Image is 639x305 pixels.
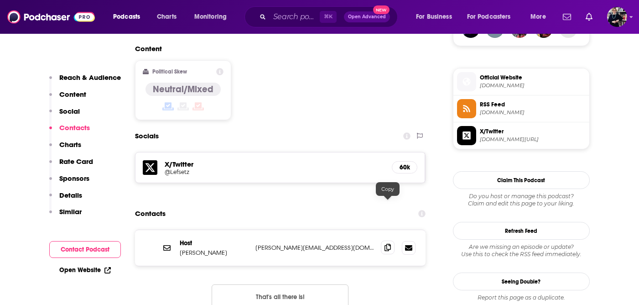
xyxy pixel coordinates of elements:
button: Content [49,90,86,107]
p: Details [59,191,82,200]
h5: @Lefsetz [165,168,311,175]
div: Claim and edit this page to your liking. [453,193,590,207]
div: Are we missing an episode or update? Use this to check the RSS feed immediately. [453,243,590,258]
p: [PERSON_NAME][EMAIL_ADDRESS][DOMAIN_NAME] [255,244,374,252]
button: Refresh Feed [453,222,590,240]
a: Seeing Double? [453,273,590,290]
button: open menu [107,10,152,24]
span: Logged in as ndewey [607,7,627,27]
span: Official Website [480,74,586,82]
h2: Content [135,44,419,53]
p: Content [59,90,86,99]
span: For Business [416,11,452,23]
span: More [530,11,546,23]
span: New [373,5,390,14]
p: Sponsors [59,174,89,183]
button: Open AdvancedNew [344,11,390,22]
h2: Contacts [135,205,166,222]
button: open menu [410,10,463,24]
h5: X/Twitter [165,160,385,168]
span: twitter.com/Lefsetz [480,136,586,143]
p: Similar [59,207,82,216]
button: open menu [188,10,239,24]
button: Show profile menu [607,7,627,27]
a: Show notifications dropdown [559,9,575,25]
input: Search podcasts, credits, & more... [270,10,320,24]
span: omnycontent.com [480,109,586,116]
button: open menu [461,10,524,24]
a: Official Website[DOMAIN_NAME] [457,72,586,91]
h2: Socials [135,127,159,145]
button: Rate Card [49,157,93,174]
div: Copy [376,182,400,196]
span: Do you host or manage this podcast? [453,193,590,200]
h5: 60k [400,163,410,171]
button: Contact Podcast [49,241,121,258]
button: Details [49,191,82,208]
a: RSS Feed[DOMAIN_NAME] [457,99,586,118]
p: Host [180,239,248,247]
a: X/Twitter[DOMAIN_NAME][URL] [457,126,586,145]
span: For Podcasters [467,11,511,23]
button: open menu [524,10,557,24]
button: Contacts [49,123,90,140]
button: Reach & Audience [49,73,121,90]
button: Similar [49,207,82,224]
p: Social [59,107,80,116]
img: Podchaser - Follow, Share and Rate Podcasts [7,8,95,26]
span: ⌘ K [320,11,337,23]
a: Open Website [59,266,111,274]
p: Contacts [59,123,90,132]
div: Report this page as a duplicate. [453,294,590,301]
p: Rate Card [59,157,93,166]
p: [PERSON_NAME] [180,249,248,257]
a: @Lefsetz [165,168,385,175]
p: Reach & Audience [59,73,121,82]
a: Charts [151,10,182,24]
span: Monitoring [194,11,227,23]
span: X/Twitter [480,127,586,136]
div: Search podcasts, credits, & more... [253,6,406,27]
button: Social [49,107,80,124]
span: Charts [157,11,177,23]
span: Open Advanced [348,15,386,19]
h4: Neutral/Mixed [153,84,213,95]
button: Claim This Podcast [453,171,590,189]
p: Charts [59,140,81,149]
button: Charts [49,140,81,157]
span: RSS Feed [480,100,586,109]
img: User Profile [607,7,627,27]
span: lefsetz.com [480,82,586,89]
h2: Political Skew [152,68,187,75]
a: Show notifications dropdown [582,9,596,25]
button: Sponsors [49,174,89,191]
span: Podcasts [113,11,140,23]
